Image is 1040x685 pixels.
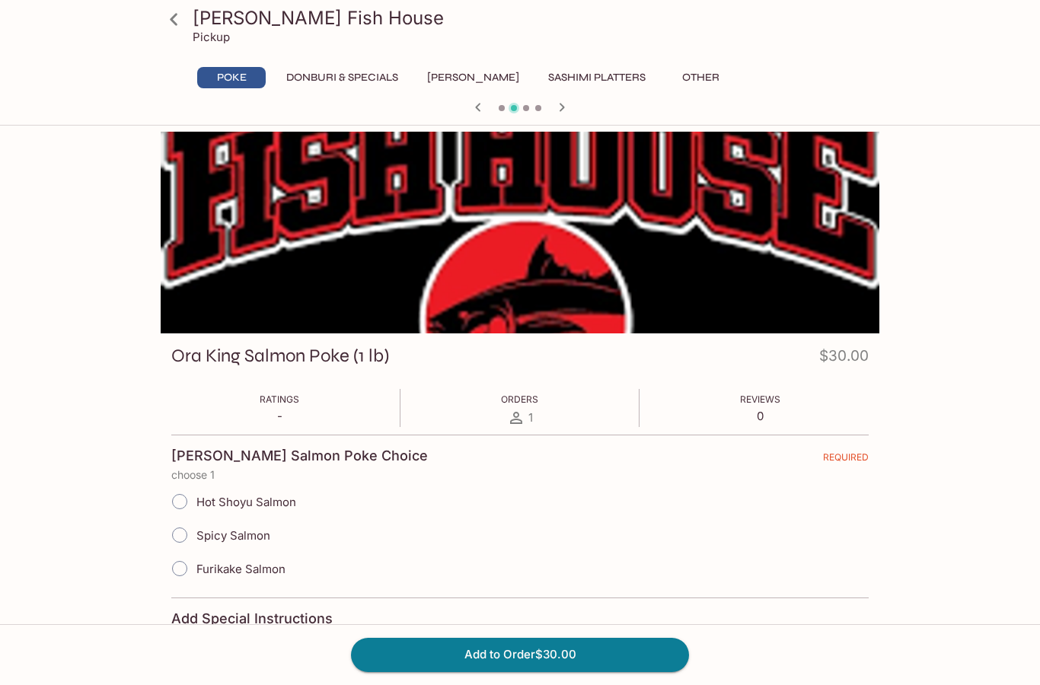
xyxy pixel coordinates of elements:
[419,67,528,88] button: [PERSON_NAME]
[819,344,869,374] h4: $30.00
[171,469,869,481] p: choose 1
[171,610,869,627] h4: Add Special Instructions
[193,6,873,30] h3: [PERSON_NAME] Fish House
[197,67,266,88] button: Poke
[740,393,780,405] span: Reviews
[171,448,428,464] h4: [PERSON_NAME] Salmon Poke Choice
[196,495,296,509] span: Hot Shoyu Salmon
[193,30,230,44] p: Pickup
[823,451,869,469] span: REQUIRED
[528,410,533,425] span: 1
[666,67,735,88] button: Other
[260,409,299,423] p: -
[501,393,538,405] span: Orders
[278,67,407,88] button: Donburi & Specials
[171,344,389,368] h3: Ora King Salmon Poke (1 lb)
[351,638,689,671] button: Add to Order$30.00
[161,132,879,333] div: Ora King Salmon Poke (1 lb)
[260,393,299,405] span: Ratings
[740,409,780,423] p: 0
[196,528,270,543] span: Spicy Salmon
[196,562,286,576] span: Furikake Salmon
[540,67,654,88] button: Sashimi Platters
